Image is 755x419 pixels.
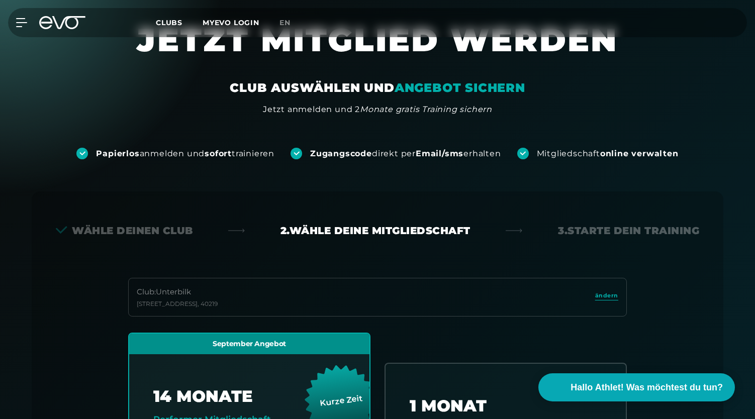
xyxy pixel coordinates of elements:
em: ANGEBOT SICHERN [395,80,525,95]
div: Jetzt anmelden und 2 [263,103,492,116]
div: 2. Wähle deine Mitgliedschaft [280,224,470,238]
div: direkt per erhalten [310,148,501,159]
strong: Zugangscode [310,149,372,158]
div: [STREET_ADDRESS] , 40219 [137,300,218,308]
strong: sofort [205,149,232,158]
a: ändern [595,291,618,303]
h1: JETZT MITGLIED WERDEN [76,20,679,80]
span: Hallo Athlet! Was möchtest du tun? [571,381,723,394]
div: CLUB AUSWÄHLEN UND [230,80,525,96]
strong: online verwalten [600,149,679,158]
span: ändern [595,291,618,300]
div: Mitgliedschaft [537,148,679,159]
em: Monate gratis Training sichern [360,104,492,114]
span: en [279,18,291,27]
div: 3. Starte dein Training [558,224,699,238]
a: en [279,17,303,29]
div: anmelden und trainieren [96,148,274,159]
strong: Papierlos [96,149,139,158]
span: Clubs [156,18,182,27]
strong: Email/sms [416,149,463,158]
div: Wähle deinen Club [56,224,193,238]
div: Club : Unterbilk [137,286,218,298]
button: Hallo Athlet! Was möchtest du tun? [538,373,735,401]
a: Clubs [156,18,203,27]
a: MYEVO LOGIN [203,18,259,27]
